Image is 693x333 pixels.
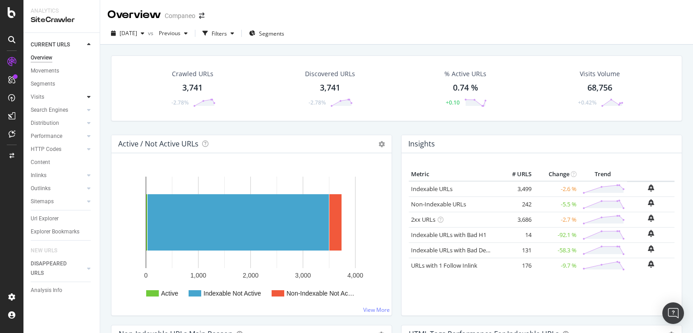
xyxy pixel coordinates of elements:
div: Content [31,158,50,167]
h4: Active / Not Active URLs [118,138,199,150]
text: 3,000 [295,272,311,279]
a: Overview [31,53,93,63]
div: CURRENT URLS [31,40,70,50]
td: 242 [498,196,534,212]
a: NEW URLS [31,246,66,255]
th: # URLS [498,168,534,181]
button: Segments [245,26,288,41]
div: bell-plus [648,230,654,237]
div: bell-plus [648,260,654,268]
a: Inlinks [31,171,84,180]
text: 1,000 [190,272,206,279]
div: Distribution [31,119,59,128]
div: bell-plus [648,214,654,222]
a: Indexable URLs with Bad Description [411,246,509,254]
a: Performance [31,132,84,141]
div: +0.42% [578,99,596,106]
td: -2.7 % [534,212,579,227]
td: -5.5 % [534,196,579,212]
div: Analytics [31,7,92,15]
button: Filters [199,26,238,41]
div: 3,741 [320,82,340,94]
div: SiteCrawler [31,15,92,25]
span: Previous [155,29,180,37]
button: [DATE] [107,26,148,41]
div: Performance [31,132,62,141]
div: NEW URLS [31,246,57,255]
a: CURRENT URLS [31,40,84,50]
text: Non-Indexable Not Ac… [286,290,354,297]
div: % Active URLs [444,69,486,78]
div: -2.78% [171,99,189,106]
div: Search Engines [31,105,68,115]
td: 131 [498,242,534,258]
div: bell-plus [648,245,654,252]
div: Overview [31,53,52,63]
text: 2,000 [243,272,259,279]
div: Movements [31,66,59,76]
div: Visits Volume [580,69,620,78]
div: +0.10 [446,99,460,106]
a: Url Explorer [31,214,93,224]
a: Analysis Info [31,286,93,295]
div: Companeo [165,11,195,20]
a: Indexable URLs [411,185,453,193]
button: Previous [155,26,191,41]
div: HTTP Codes [31,145,61,154]
div: 68,756 [587,82,612,94]
div: Analysis Info [31,286,62,295]
text: Active [161,290,178,297]
a: Indexable URLs with Bad H1 [411,231,486,239]
text: 0 [144,272,148,279]
td: 176 [498,258,534,273]
div: Discovered URLs [305,69,355,78]
a: View More [363,306,390,314]
div: Open Intercom Messenger [662,302,684,324]
a: Search Engines [31,105,84,115]
td: -92.1 % [534,227,579,242]
a: Movements [31,66,93,76]
a: URLs with 1 Follow Inlink [411,261,477,269]
div: Crawled URLs [172,69,213,78]
a: Visits [31,92,84,102]
div: Segments [31,79,55,89]
div: bell-plus [648,184,654,192]
div: -2.78% [309,99,326,106]
i: Options [379,141,385,147]
div: Explorer Bookmarks [31,227,79,237]
td: 3,499 [498,181,534,197]
td: 14 [498,227,534,242]
a: Content [31,158,93,167]
th: Change [534,168,579,181]
a: Non-Indexable URLs [411,200,466,208]
h4: Insights [408,138,435,150]
a: Outlinks [31,184,84,193]
a: Sitemaps [31,197,84,206]
td: -58.3 % [534,242,579,258]
a: Distribution [31,119,84,128]
span: vs [148,29,155,37]
div: Outlinks [31,184,51,193]
td: 3,686 [498,212,534,227]
th: Metric [409,168,498,181]
div: Url Explorer [31,214,59,224]
span: Segments [259,30,284,37]
div: bell-plus [648,199,654,206]
div: Visits [31,92,44,102]
div: 3,741 [182,82,203,94]
svg: A chart. [119,168,381,308]
a: 2xx URLs [411,215,435,224]
div: Inlinks [31,171,46,180]
a: DISAPPEARED URLS [31,259,84,278]
td: -9.7 % [534,258,579,273]
a: Explorer Bookmarks [31,227,93,237]
div: DISAPPEARED URLS [31,259,76,278]
text: Indexable Not Active [203,290,261,297]
div: Overview [107,7,161,23]
td: -2.6 % [534,181,579,197]
div: Sitemaps [31,197,54,206]
span: 2025 Sep. 8th [120,29,137,37]
a: HTTP Codes [31,145,84,154]
th: Trend [579,168,627,181]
